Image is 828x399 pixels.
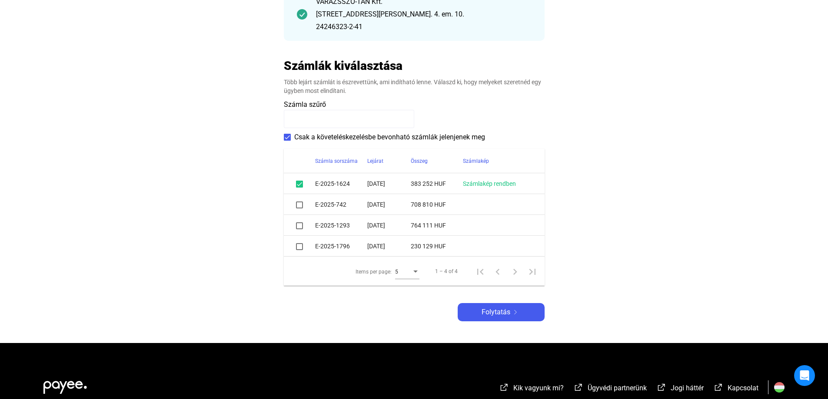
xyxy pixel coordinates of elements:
[573,383,584,392] img: external-link-white
[588,384,647,392] span: Ügyvédi partnerünk
[656,385,704,393] a: external-link-whiteJogi háttér
[411,194,463,215] td: 708 810 HUF
[482,307,510,317] span: Folytatás
[499,383,509,392] img: external-link-white
[315,156,367,166] div: Számla sorszáma
[316,9,532,20] div: [STREET_ADDRESS][PERSON_NAME]. 4. em. 10.
[43,376,87,394] img: white-payee-white-dot.svg
[671,384,704,392] span: Jogi háttér
[499,385,564,393] a: external-link-whiteKik vagyunk mi?
[774,382,785,392] img: HU.svg
[367,156,411,166] div: Lejárat
[315,156,358,166] div: Számla sorszáma
[506,263,524,280] button: Next page
[411,173,463,194] td: 383 252 HUF
[713,383,724,392] img: external-link-white
[284,78,545,95] div: Több lejárt számlát is észrevettünk, ami indítható lenne. Válaszd ki, hogy melyeket szeretnéd egy...
[367,194,411,215] td: [DATE]
[524,263,541,280] button: Last page
[367,215,411,236] td: [DATE]
[411,215,463,236] td: 764 111 HUF
[297,9,307,20] img: checkmark-darker-green-circle
[284,58,402,73] h2: Számlák kiválasztása
[315,215,367,236] td: E-2025-1293
[367,236,411,257] td: [DATE]
[411,156,428,166] div: Összeg
[315,194,367,215] td: E-2025-742
[316,22,532,32] div: 24246323-2-41
[284,100,326,109] span: Számla szűrő
[315,236,367,257] td: E-2025-1796
[489,263,506,280] button: Previous page
[367,156,383,166] div: Lejárat
[472,263,489,280] button: First page
[463,180,516,187] a: Számlakép rendben
[395,269,398,275] span: 5
[435,266,458,277] div: 1 – 4 of 4
[367,173,411,194] td: [DATE]
[356,267,392,277] div: Items per page:
[513,384,564,392] span: Kik vagyunk mi?
[728,384,758,392] span: Kapcsolat
[656,383,667,392] img: external-link-white
[510,310,521,314] img: arrow-right-white
[573,385,647,393] a: external-link-whiteÜgyvédi partnerünk
[294,132,485,142] span: Csak a követeléskezelésbe bevonható számlák jelenjenek meg
[713,385,758,393] a: external-link-whiteKapcsolat
[794,365,815,386] div: Open Intercom Messenger
[411,156,463,166] div: Összeg
[458,303,545,321] button: Folytatásarrow-right-white
[411,236,463,257] td: 230 129 HUF
[463,156,489,166] div: Számlakép
[395,266,419,277] mat-select: Items per page:
[463,156,534,166] div: Számlakép
[315,173,367,194] td: E-2025-1624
